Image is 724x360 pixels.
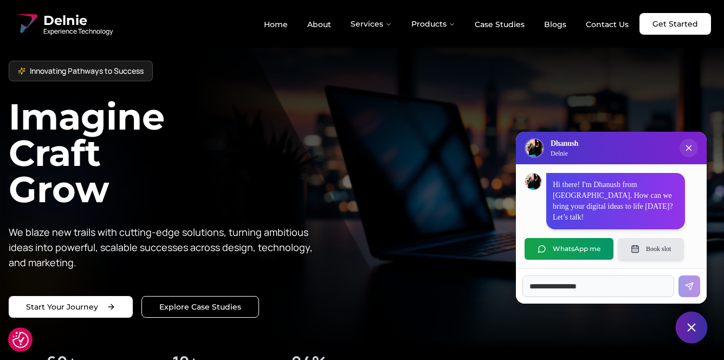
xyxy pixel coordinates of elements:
[342,13,400,35] button: Services
[30,66,144,76] span: Innovating Pathways to Success
[676,312,708,344] button: Close chat
[466,15,533,34] a: Case Studies
[43,27,113,36] span: Experience Technology
[618,238,684,260] button: Book slot
[525,173,541,190] img: Dhanush
[551,149,578,158] p: Delnie
[43,12,113,29] span: Delnie
[535,15,575,34] a: Blogs
[9,296,133,318] a: Start your project with us
[12,332,29,348] button: Cookie Settings
[255,15,296,34] a: Home
[13,11,113,37] a: Delnie Logo Full
[525,238,613,260] button: WhatsApp me
[553,179,678,223] p: Hi there! I'm Dhanush from [GEOGRAPHIC_DATA]. How can we bring your digital ideas to life [DATE]?...
[639,13,711,35] a: Get Started
[9,224,321,270] p: We blaze new trails with cutting-edge solutions, turning ambitious ideas into powerful, scalable ...
[141,296,259,318] a: Explore our solutions
[255,13,637,35] nav: Main
[526,139,543,157] img: Delnie Logo
[403,13,464,35] button: Products
[12,332,29,348] img: Revisit consent button
[680,139,698,157] button: Close chat popup
[13,11,39,37] img: Delnie Logo
[577,15,637,34] a: Contact Us
[9,99,362,207] h1: Imagine Craft Grow
[551,138,578,149] h3: Dhanush
[299,15,340,34] a: About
